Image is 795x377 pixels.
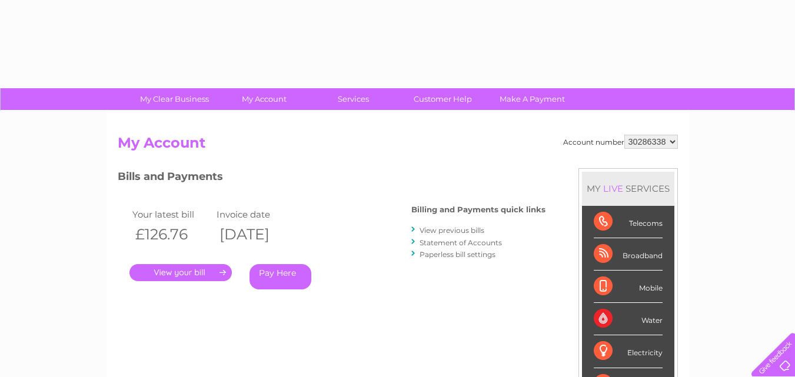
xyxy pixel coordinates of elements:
[215,88,312,110] a: My Account
[420,238,502,247] a: Statement of Accounts
[594,271,663,303] div: Mobile
[420,250,495,259] a: Paperless bill settings
[594,206,663,238] div: Telecoms
[214,222,298,246] th: [DATE]
[484,88,581,110] a: Make A Payment
[126,88,223,110] a: My Clear Business
[594,303,663,335] div: Water
[582,172,674,205] div: MY SERVICES
[394,88,491,110] a: Customer Help
[118,135,678,157] h2: My Account
[594,238,663,271] div: Broadband
[129,222,214,246] th: £126.76
[129,206,214,222] td: Your latest bill
[305,88,402,110] a: Services
[601,183,626,194] div: LIVE
[563,135,678,149] div: Account number
[118,168,545,189] h3: Bills and Payments
[420,226,484,235] a: View previous bills
[594,335,663,368] div: Electricity
[129,264,232,281] a: .
[250,264,311,289] a: Pay Here
[214,206,298,222] td: Invoice date
[411,205,545,214] h4: Billing and Payments quick links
